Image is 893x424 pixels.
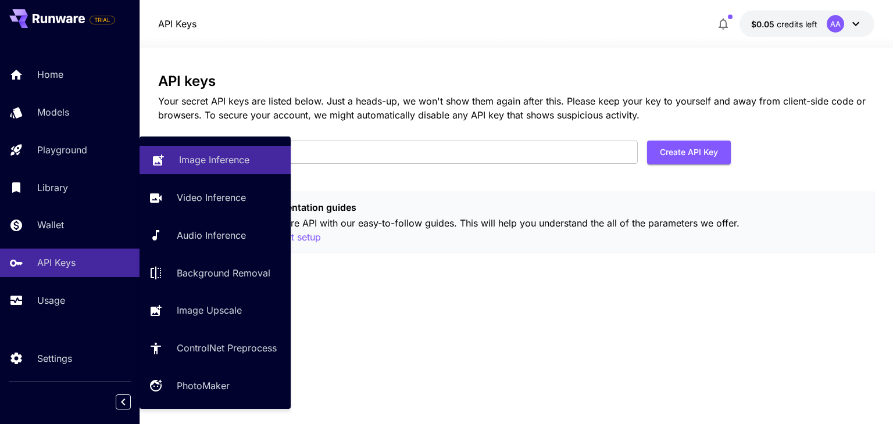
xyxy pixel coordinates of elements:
p: Wallet [37,218,64,232]
nav: breadcrumb [158,17,197,31]
p: Check out our implementation guides [189,200,864,214]
div: $0.05 [751,18,817,30]
a: Image Upscale [140,296,291,325]
p: PhotoMaker [177,379,230,393]
p: Settings [37,351,72,365]
span: credits left [777,19,817,29]
span: Add your payment card to enable full platform functionality. [90,13,115,27]
p: Audio Inference [177,228,246,242]
button: $0.05 [740,10,874,37]
a: Background Removal [140,258,291,287]
p: Models [37,105,69,119]
p: Image Inference [179,153,249,167]
p: Library [37,181,68,195]
span: TRIAL [90,16,115,24]
a: Video Inference [140,184,291,212]
a: PhotoMaker [140,372,291,400]
p: Playground [37,143,87,157]
span: $0.05 [751,19,777,29]
p: Home [37,67,63,81]
p: Your secret API keys are listed below. Just a heads-up, we won't show them again after this. Plea... [158,94,874,122]
p: Get to know the Runware API with our easy-to-follow guides. This will help you understand the all... [189,216,864,245]
p: ControlNet Preprocess [177,341,277,355]
button: Collapse sidebar [116,394,131,409]
a: ControlNet Preprocess [140,334,291,362]
p: API Keys [158,17,197,31]
p: API Keys [37,256,76,270]
p: Image Upscale [177,303,242,317]
p: Usage [37,293,65,307]
a: Image Inference [140,146,291,174]
label: API key name [166,135,216,145]
div: AA [827,15,844,33]
button: Create API Key [647,141,731,164]
h3: API keys [158,73,874,89]
a: Audio Inference [140,221,291,250]
div: Collapse sidebar [124,391,140,412]
p: Video Inference [177,191,246,204]
p: Background Removal [177,266,270,280]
